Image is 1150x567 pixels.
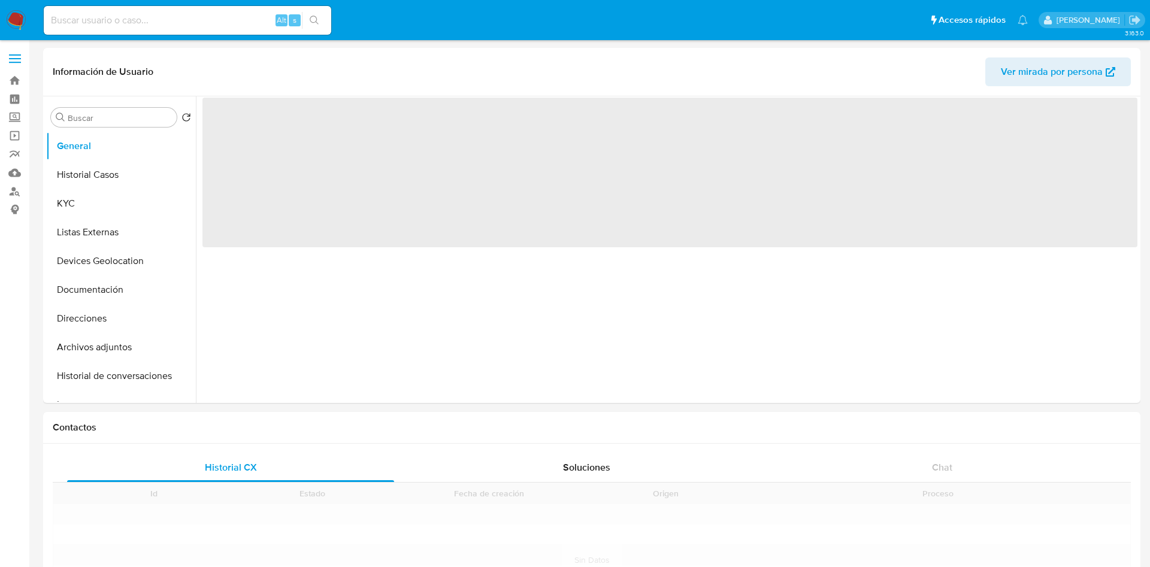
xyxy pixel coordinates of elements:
[46,362,196,390] button: Historial de conversaciones
[44,13,331,28] input: Buscar usuario o caso...
[68,113,172,123] input: Buscar
[53,66,153,78] h1: Información de Usuario
[46,304,196,333] button: Direcciones
[1057,14,1124,26] p: ivonne.perezonofre@mercadolibre.com.mx
[202,98,1137,247] span: ‌
[1128,14,1141,26] a: Salir
[53,422,1131,433] h1: Contactos
[293,14,296,26] span: s
[932,460,952,474] span: Chat
[181,113,191,126] button: Volver al orden por defecto
[46,275,196,304] button: Documentación
[46,160,196,189] button: Historial Casos
[1018,15,1028,25] a: Notificaciones
[46,218,196,247] button: Listas Externas
[277,14,286,26] span: Alt
[939,14,1006,26] span: Accesos rápidos
[46,333,196,362] button: Archivos adjuntos
[46,247,196,275] button: Devices Geolocation
[205,460,257,474] span: Historial CX
[563,460,610,474] span: Soluciones
[46,390,196,419] button: Items
[1001,57,1103,86] span: Ver mirada por persona
[302,12,326,29] button: search-icon
[46,189,196,218] button: KYC
[56,113,65,122] button: Buscar
[46,132,196,160] button: General
[985,57,1131,86] button: Ver mirada por persona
